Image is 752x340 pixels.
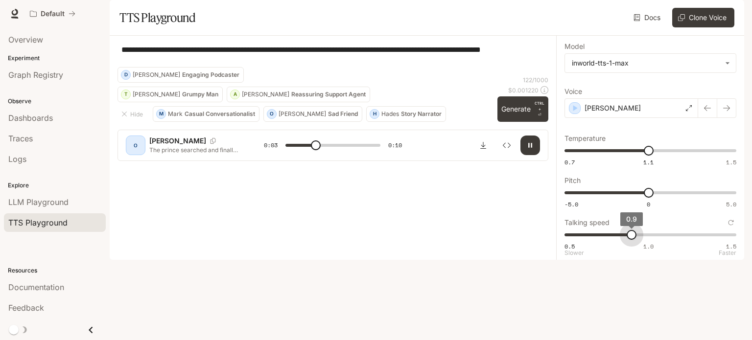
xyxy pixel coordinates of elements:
div: D [121,67,130,83]
span: 0.7 [564,158,575,166]
p: The prince searched and finally found [PERSON_NAME] again. They hugged, went back to the kingdom,... [149,146,240,154]
p: Temperature [564,135,606,142]
p: 122 / 1000 [523,76,548,84]
button: D[PERSON_NAME]Engaging Podcaster [117,67,244,83]
button: Clone Voice [672,8,734,27]
p: [PERSON_NAME] [133,72,180,78]
p: Story Narrator [401,111,442,117]
p: [PERSON_NAME] [585,103,641,113]
p: Model [564,43,585,50]
p: CTRL + [535,100,544,112]
button: Reset to default [726,217,736,228]
p: Slower [564,250,584,256]
span: 1.5 [726,242,736,250]
p: [PERSON_NAME] [279,111,326,117]
p: ⏎ [535,100,544,118]
p: Default [41,10,65,18]
div: O [267,106,276,122]
div: inworld-tts-1-max [572,58,720,68]
p: [PERSON_NAME] [133,91,180,97]
div: M [157,106,165,122]
span: 1.1 [643,158,654,166]
button: Copy Voice ID [206,138,220,144]
a: Docs [632,8,664,27]
button: A[PERSON_NAME]Reassuring Support Agent [227,87,370,102]
div: O [128,137,143,153]
h1: TTS Playground [119,8,195,27]
p: Talking speed [564,219,610,226]
button: MMarkCasual Conversationalist [153,106,259,122]
p: [PERSON_NAME] [242,91,289,97]
p: Hades [381,111,399,117]
p: Casual Conversationalist [185,111,255,117]
button: All workspaces [25,4,80,23]
p: Mark [168,111,183,117]
span: 0:10 [388,140,402,150]
span: 1.5 [726,158,736,166]
p: Reassuring Support Agent [291,91,366,97]
span: 0.5 [564,242,575,250]
span: 0 [647,200,650,208]
p: Pitch [564,177,581,184]
span: 0.9 [626,215,637,223]
span: 0:03 [264,140,278,150]
p: Grumpy Man [182,91,218,97]
button: O[PERSON_NAME]Sad Friend [263,106,362,122]
span: 1.0 [643,242,654,250]
div: A [231,87,239,102]
p: $ 0.001220 [508,86,539,94]
span: 5.0 [726,200,736,208]
button: T[PERSON_NAME]Grumpy Man [117,87,223,102]
p: [PERSON_NAME] [149,136,206,146]
p: Engaging Podcaster [182,72,239,78]
div: inworld-tts-1-max [565,54,736,72]
div: H [370,106,379,122]
p: Voice [564,88,582,95]
button: GenerateCTRL +⏎ [497,96,548,122]
button: Download audio [473,136,493,155]
span: -5.0 [564,200,578,208]
p: Sad Friend [328,111,358,117]
button: Inspect [497,136,517,155]
button: Hide [117,106,149,122]
div: T [121,87,130,102]
p: Faster [719,250,736,256]
button: HHadesStory Narrator [366,106,446,122]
